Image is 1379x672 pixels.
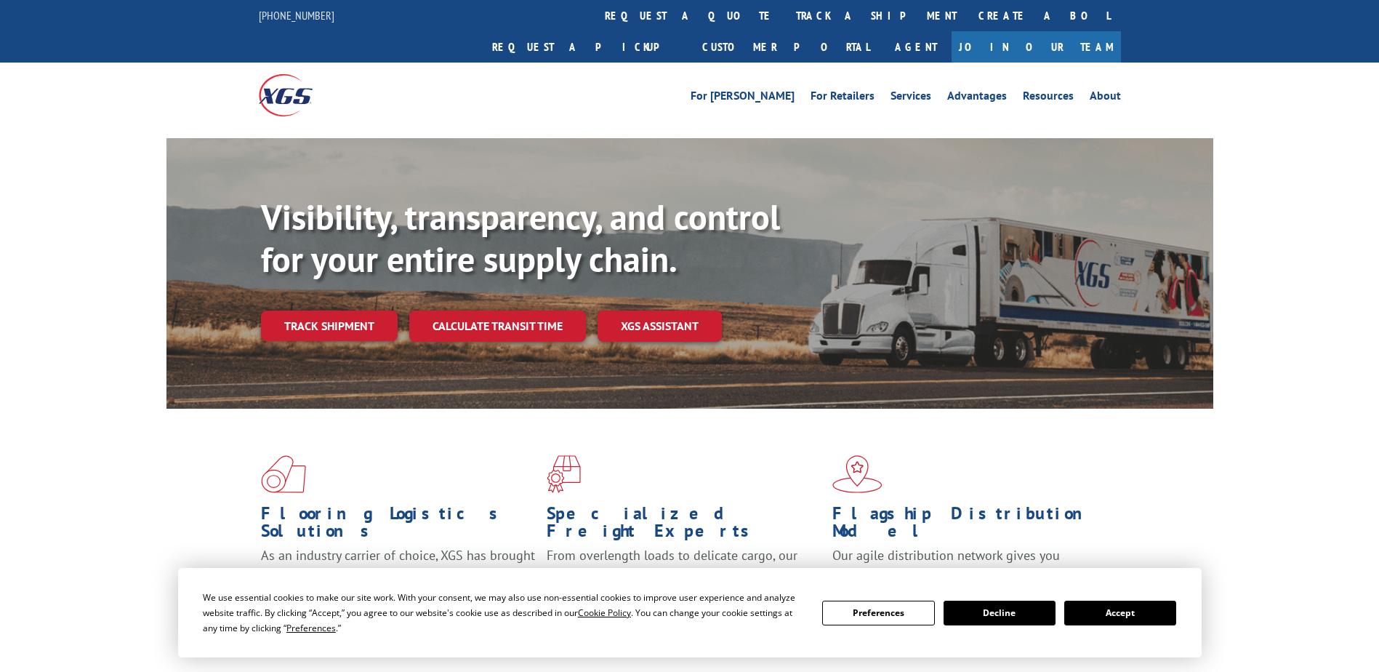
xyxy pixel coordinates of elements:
[822,601,934,625] button: Preferences
[261,455,306,493] img: xgs-icon-total-supply-chain-intelligence-red
[832,455,883,493] img: xgs-icon-flagship-distribution-model-red
[944,601,1056,625] button: Decline
[481,31,691,63] a: Request a pickup
[598,311,722,342] a: XGS ASSISTANT
[1090,90,1121,106] a: About
[1064,601,1176,625] button: Accept
[409,311,586,342] a: Calculate transit time
[261,311,398,341] a: Track shipment
[547,455,581,493] img: xgs-icon-focused-on-flooring-red
[691,90,795,106] a: For [PERSON_NAME]
[691,31,880,63] a: Customer Portal
[880,31,952,63] a: Agent
[952,31,1121,63] a: Join Our Team
[832,505,1107,547] h1: Flagship Distribution Model
[547,505,821,547] h1: Specialized Freight Experts
[261,547,535,599] span: As an industry carrier of choice, XGS has brought innovation and dedication to flooring logistics...
[261,505,536,547] h1: Flooring Logistics Solutions
[286,622,336,634] span: Preferences
[947,90,1007,106] a: Advantages
[547,547,821,612] p: From overlength loads to delicate cargo, our experienced staff knows the best way to move your fr...
[261,194,780,281] b: Visibility, transparency, and control for your entire supply chain.
[178,568,1202,657] div: Cookie Consent Prompt
[1023,90,1074,106] a: Resources
[890,90,931,106] a: Services
[259,8,334,23] a: [PHONE_NUMBER]
[203,590,805,636] div: We use essential cookies to make our site work. With your consent, we may also use non-essential ...
[811,90,875,106] a: For Retailers
[578,607,631,619] span: Cookie Policy
[832,547,1100,581] span: Our agile distribution network gives you nationwide inventory management on demand.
